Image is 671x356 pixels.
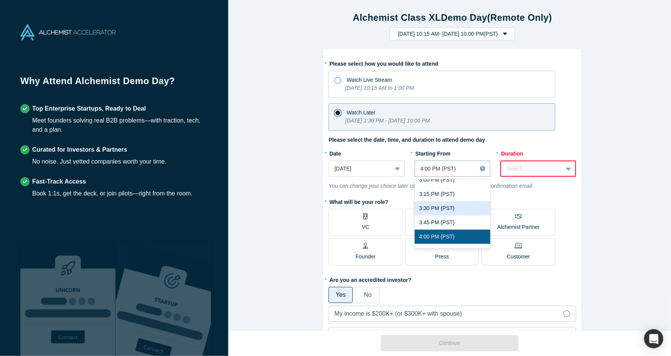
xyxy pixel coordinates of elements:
[32,146,127,153] strong: Curated for Investors & Partners
[329,183,533,189] i: You can change your choice later using the link in your registration confirmation email.
[32,157,167,166] div: No noise. Just vetted companies worth your time.
[345,85,414,91] i: [DATE] 10:15 AM to 1:00 PM
[415,215,490,230] div: 3:45 PM (PST)
[507,253,530,261] p: Customer
[362,223,369,231] p: VC
[329,147,404,158] label: Date
[353,12,552,23] strong: Alchemist Class XL Demo Day (Remote Only)
[415,173,490,187] div: 3:00 PM (PST)
[329,195,576,206] label: What will be your role?
[347,77,392,83] span: Watch Live Stream
[32,116,208,134] div: Meet founders solving real B2B problems—with traction, tech, and a plan.
[336,291,346,298] span: Yes
[415,147,451,158] label: Starting From
[32,189,193,198] div: Book 1:1s, get the deck, or join pilots—right from the room.
[435,253,449,261] p: Press
[345,118,430,124] i: [DATE] 1:30 PM - [DATE] 10:00 PM
[415,187,490,201] div: 3:15 PM (PST)
[497,223,540,231] p: Alchemist Partner
[116,243,211,356] img: Prism AI
[381,335,518,351] button: Continue
[20,24,116,40] img: Alchemist Accelerator Logo
[329,136,485,144] label: Please select the date, time, and duration to attend demo day
[415,230,490,244] div: 4:00 PM (PST)
[415,201,490,215] div: 3:30 PM (PST)
[334,310,462,317] span: My income is $200K+ (or $300K+ with spouse)
[32,178,86,185] strong: Fast-Track Access
[415,244,490,258] div: 4:15 PM (PST)
[329,273,576,284] label: Are you an accredited investor?
[32,105,146,112] strong: Top Enterprise Startups, Ready to Deal
[347,109,375,116] span: Watch Later
[20,243,116,356] img: Robust Technologies
[329,57,576,68] label: Please select how you would like to attend
[355,253,375,261] p: Founder
[500,147,576,158] label: Duration
[20,74,208,93] h1: Why Attend Alchemist Demo Day?
[364,291,372,298] span: No
[390,27,515,41] button: [DATE] 10:15 AM- [DATE] 10:00 PM(PST)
